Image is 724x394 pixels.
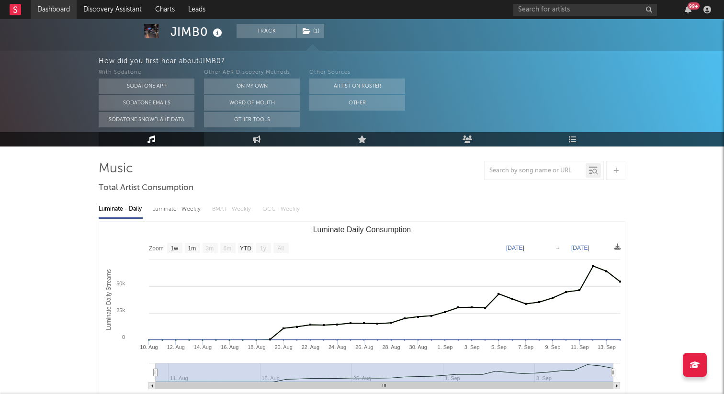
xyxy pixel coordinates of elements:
text: 6m [224,245,232,252]
text: 50k [116,281,125,286]
text: 3m [206,245,214,252]
text: [DATE] [571,245,589,251]
text: 7. Sep [518,344,533,350]
input: Search for artists [513,4,657,16]
text: 3. Sep [464,344,480,350]
div: Other A&R Discovery Methods [204,67,300,79]
button: Artist on Roster [309,79,405,94]
div: Luminate - Daily [99,201,143,217]
text: 22. Aug [302,344,319,350]
text: 13. Sep [598,344,616,350]
text: 9. Sep [545,344,561,350]
button: On My Own [204,79,300,94]
button: Track [237,24,296,38]
button: Word Of Mouth [204,95,300,111]
text: Zoom [149,245,164,252]
text: → [555,245,561,251]
text: 1. Sep [438,344,453,350]
text: 10. Aug [140,344,158,350]
button: Sodatone Emails [99,95,194,111]
text: YTD [240,245,251,252]
text: 1w [171,245,179,252]
span: Total Artist Consumption [99,182,193,194]
text: 16. Aug [221,344,238,350]
text: All [277,245,283,252]
button: (1) [297,24,324,38]
div: How did you first hear about JIMB0 ? [99,56,724,67]
text: 1m [188,245,196,252]
text: 0 [122,334,125,340]
text: 24. Aug [328,344,346,350]
div: JIMB0 [170,24,225,40]
span: ( 1 ) [296,24,325,38]
div: With Sodatone [99,67,194,79]
div: 99 + [688,2,700,10]
button: 99+ [685,6,691,13]
text: 30. Aug [409,344,427,350]
text: Luminate Daily Consumption [313,225,411,234]
text: 25k [116,307,125,313]
text: 1y [260,245,266,252]
div: Other Sources [309,67,405,79]
text: 26. Aug [355,344,373,350]
button: Sodatone App [99,79,194,94]
text: 11. Sep [571,344,589,350]
text: 18. Aug [248,344,265,350]
text: 12. Aug [167,344,185,350]
text: 28. Aug [382,344,400,350]
text: Luminate Daily Streams [105,269,112,330]
text: 20. Aug [274,344,292,350]
button: Other [309,95,405,111]
button: Other Tools [204,112,300,127]
text: 5. Sep [491,344,507,350]
text: [DATE] [506,245,524,251]
input: Search by song name or URL [485,167,586,175]
div: Luminate - Weekly [152,201,203,217]
button: Sodatone Snowflake Data [99,112,194,127]
text: 14. Aug [194,344,212,350]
